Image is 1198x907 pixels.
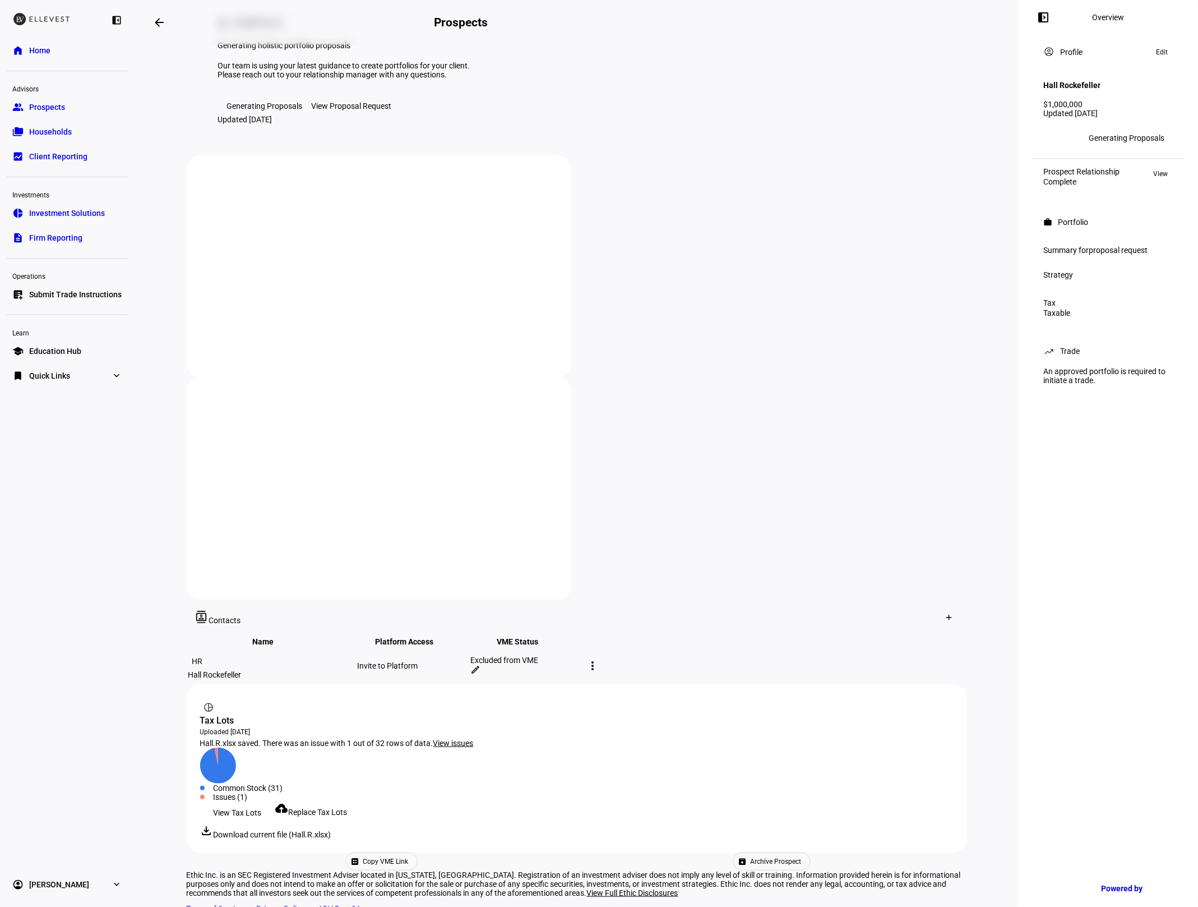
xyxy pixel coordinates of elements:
[1043,270,1173,279] div: Strategy
[7,324,128,340] div: Learn
[187,871,967,897] div: Ethic Inc. is an SEC Registered Investment Adviser located in [US_STATE], [GEOGRAPHIC_DATA]. Regi...
[152,16,166,29] mat-icon: arrow_backwards
[1095,878,1181,899] a: Powered by
[1043,45,1173,59] eth-panel-overview-card-header: Profile
[196,611,209,623] mat-icon: contacts
[29,45,50,56] span: Home
[7,227,128,249] a: descriptionFirm Reporting
[1060,347,1080,356] div: Trade
[750,853,801,870] span: Archive Prospect
[111,15,122,26] eth-mat-symbol: left_panel_close
[29,289,122,300] span: Submit Trade Instructions
[1043,298,1173,307] div: Tax
[29,232,82,243] span: Firm Reporting
[7,145,128,168] a: bid_landscapeClient Reporting
[7,186,128,202] div: Investments
[7,96,128,118] a: groupProspects
[586,659,600,673] mat-icon: more_vert
[471,665,481,675] mat-icon: edit
[7,202,128,224] a: pie_chartInvestment Solutions
[29,151,87,162] span: Client Reporting
[214,802,262,824] span: View Tax Lots
[275,802,289,815] mat-icon: cloud_upload
[1043,346,1054,357] mat-icon: trending_up
[12,102,24,113] eth-mat-symbol: group
[1043,309,1173,317] div: Taxable
[29,879,89,890] span: [PERSON_NAME]
[29,208,105,219] span: Investment Solutions
[7,80,128,96] div: Advisors
[214,830,331,839] span: Download current file (Hall.R.xlsx)
[203,702,215,713] mat-icon: pie_chart
[1089,246,1148,255] span: proposal request
[12,289,24,300] eth-mat-symbol: list_alt_add
[12,208,24,219] eth-mat-symbol: pie_chart
[587,888,678,897] span: View Full Ethic Disclosures
[363,853,408,870] span: Copy VME Link
[227,102,303,111] div: Generating Proposals
[1043,215,1173,229] eth-panel-overview-card-header: Portfolio
[7,268,128,283] div: Operations
[312,102,392,111] div: View Proposal Request
[29,102,65,113] span: Prospects
[738,857,747,866] mat-icon: archive
[1043,177,1120,186] div: Complete
[1089,133,1164,142] div: Generating Proposals
[111,879,122,890] eth-mat-symbol: expand_more
[200,824,214,837] mat-icon: file_download
[214,793,954,802] div: Issues (1)
[12,879,24,890] eth-mat-symbol: account_circle
[188,652,206,670] div: HR
[434,16,488,29] h2: Prospects
[1043,81,1100,90] h4: Hall Rockefeller
[1093,13,1125,22] div: Overview
[345,853,418,871] button: Copy VME Link
[12,232,24,243] eth-mat-symbol: description
[200,802,275,824] button: View Tax Lots
[1043,109,1173,118] div: Updated [DATE]
[1043,100,1173,109] div: $1,000,000
[12,346,24,357] eth-mat-symbol: school
[289,808,348,817] span: Replace Tax Lots
[12,126,24,137] eth-mat-symbol: folder_copy
[1048,134,1056,142] span: SF
[358,661,469,670] div: Invite to Platform
[214,784,954,793] div: Common Stock (31)
[433,739,474,748] span: View issues
[12,45,24,56] eth-mat-symbol: home
[497,637,556,646] span: VME Status
[1043,246,1173,255] div: Summary for
[1060,48,1083,57] div: Profile
[29,126,72,137] span: Households
[1037,11,1050,24] mat-icon: left_panel_open
[29,370,70,381] span: Quick Links
[471,656,582,665] div: Excluded from VME
[1065,134,1073,142] span: +2
[12,370,24,381] eth-mat-symbol: bookmark
[376,637,451,646] span: Platform Access
[7,121,128,143] a: folder_copyHouseholds
[1043,46,1054,57] mat-icon: account_circle
[1058,218,1088,227] div: Portfolio
[1153,167,1168,181] span: View
[1037,362,1180,389] div: An approved portfolio is required to initiate a trade.
[1043,167,1120,176] div: Prospect Relationship
[12,151,24,162] eth-mat-symbol: bid_landscape
[200,714,954,728] div: Tax Lots
[200,728,954,736] div: Uploaded [DATE]
[1043,218,1052,227] mat-icon: work
[733,853,811,871] button: Archive Prospect
[188,670,355,679] div: Hall Rockefeller
[111,370,122,381] eth-mat-symbol: expand_more
[7,39,128,62] a: homeHome
[350,857,359,866] mat-icon: ballot
[218,115,272,124] div: Updated [DATE]
[209,616,241,625] span: Contacts
[218,41,494,50] div: Generating holistic portfolio proposals
[253,637,291,646] span: Name
[1156,45,1168,59] span: Edit
[200,739,433,748] span: Hall.R.xlsx saved. There was an issue with 1 out of 32 rows of data.
[1150,45,1173,59] button: Edit
[29,346,81,357] span: Education Hub
[218,61,494,79] div: Our team is using your latest guidance to create portfolios for your client. Please reach out to ...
